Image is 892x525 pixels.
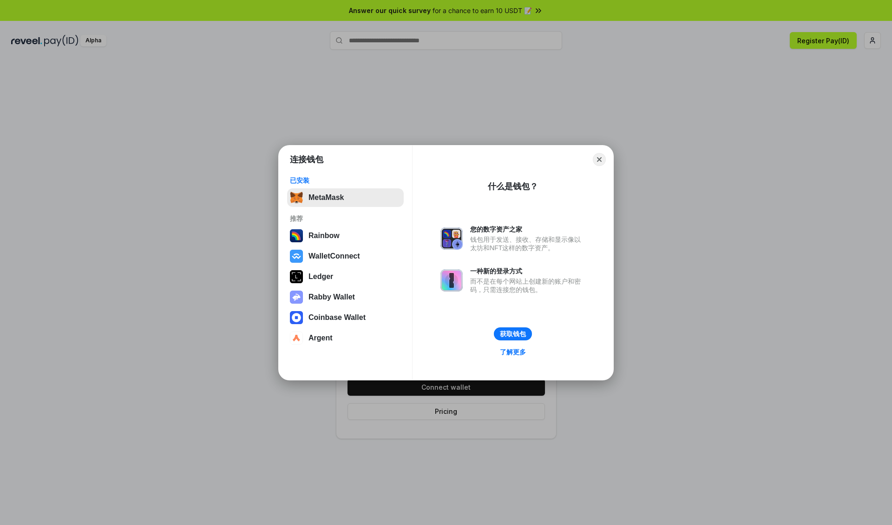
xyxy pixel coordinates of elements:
[287,329,404,347] button: Argent
[308,272,333,281] div: Ledger
[308,232,340,240] div: Rainbow
[290,214,401,223] div: 推荐
[470,267,585,275] div: 一种新的登录方式
[290,270,303,283] img: svg+xml,%3Csvg%20xmlns%3D%22http%3A%2F%2Fwww.w3.org%2F2000%2Fsvg%22%20width%3D%2228%22%20height%3...
[290,229,303,242] img: svg+xml,%3Csvg%20width%3D%22120%22%20height%3D%22120%22%20viewBox%3D%220%200%20120%20120%22%20fil...
[593,153,606,166] button: Close
[290,191,303,204] img: svg+xml,%3Csvg%20fill%3D%22none%22%20height%3D%2233%22%20viewBox%3D%220%200%2035%2033%22%20width%...
[500,330,526,338] div: 获取钱包
[290,154,323,165] h1: 连接钱包
[308,252,360,260] div: WalletConnect
[308,313,366,322] div: Coinbase Wallet
[290,176,401,185] div: 已安装
[287,267,404,286] button: Ledger
[470,277,585,294] div: 而不是在每个网站上创建新的账户和密码，只需连接您的钱包。
[287,288,404,306] button: Rabby Wallet
[488,181,538,192] div: 什么是钱包？
[500,348,526,356] div: 了解更多
[290,311,303,324] img: svg+xml,%3Csvg%20width%3D%2228%22%20height%3D%2228%22%20viewBox%3D%220%200%2028%2028%22%20fill%3D...
[308,334,333,342] div: Argent
[290,332,303,345] img: svg+xml,%3Csvg%20width%3D%2228%22%20height%3D%2228%22%20viewBox%3D%220%200%2028%2028%22%20fill%3D...
[308,293,355,301] div: Rabby Wallet
[470,225,585,233] div: 您的数字资产之家
[494,346,531,358] a: 了解更多
[440,227,463,250] img: svg+xml,%3Csvg%20xmlns%3D%22http%3A%2F%2Fwww.w3.org%2F2000%2Fsvg%22%20fill%3D%22none%22%20viewBox...
[290,250,303,263] img: svg+xml,%3Csvg%20width%3D%2228%22%20height%3D%2228%22%20viewBox%3D%220%200%2028%2028%22%20fill%3D...
[308,193,344,202] div: MetaMask
[470,235,585,252] div: 钱包用于发送、接收、存储和显示像以太坊和NFT这样的数字资产。
[287,188,404,207] button: MetaMask
[290,291,303,304] img: svg+xml,%3Csvg%20xmlns%3D%22http%3A%2F%2Fwww.w3.org%2F2000%2Fsvg%22%20fill%3D%22none%22%20viewBox...
[287,226,404,245] button: Rainbow
[494,327,532,340] button: 获取钱包
[287,247,404,266] button: WalletConnect
[440,269,463,292] img: svg+xml,%3Csvg%20xmlns%3D%22http%3A%2F%2Fwww.w3.org%2F2000%2Fsvg%22%20fill%3D%22none%22%20viewBox...
[287,308,404,327] button: Coinbase Wallet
